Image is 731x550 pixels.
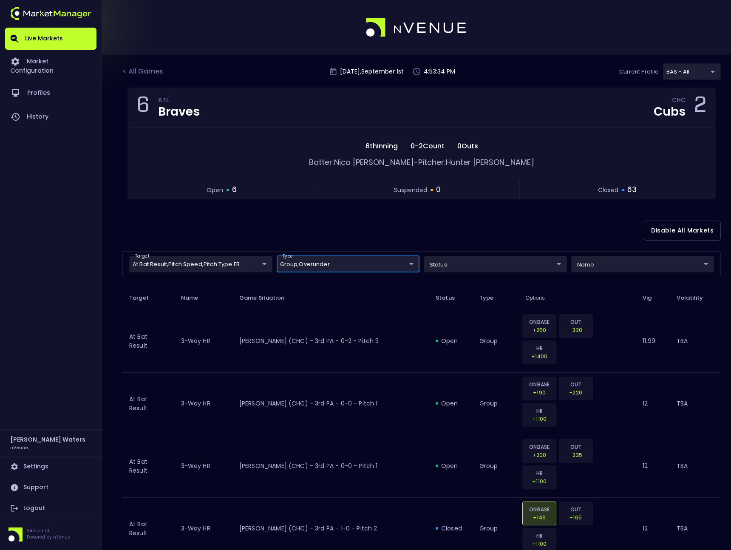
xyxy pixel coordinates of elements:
[174,435,232,497] td: 3-Way HR
[564,388,587,397] p: -220
[408,141,447,151] span: 0 - 2 Count
[5,498,96,519] a: Logout
[10,435,85,444] h2: [PERSON_NAME] Waters
[528,344,551,352] p: HR
[528,513,551,522] p: +146
[564,443,587,451] p: OUT
[636,372,669,435] td: 12
[564,513,587,522] p: -165
[528,407,551,415] p: HR
[436,462,466,470] div: open
[232,372,429,435] td: [PERSON_NAME] (CHC) - 3rd PA - 0-0 - Pitch 1
[414,157,418,167] span: -
[627,184,637,196] span: 63
[564,318,587,326] p: OUT
[619,68,659,76] p: Current Profile
[598,186,618,195] span: closed
[283,253,293,259] label: type
[564,380,587,388] p: OUT
[10,444,28,451] h3: nVenue
[418,157,534,167] span: Pitcher: Hunter [PERSON_NAME]
[436,337,466,345] div: open
[528,415,551,423] p: +1100
[455,141,481,151] span: 0 Outs
[424,256,567,272] div: target
[5,105,96,129] a: History
[239,294,295,302] span: Game Situation
[677,294,714,302] span: Volatility
[122,372,174,435] td: At Bat Result
[232,310,429,372] td: [PERSON_NAME] (CHC) - 3rd PA - 0-2 - Pitch 3
[479,294,505,302] span: Type
[5,81,96,105] a: Profiles
[174,372,232,435] td: 3-Way HR
[5,28,96,50] a: Live Markets
[363,141,400,151] span: 6th Inning
[564,451,587,459] p: -235
[694,95,707,120] div: 2
[564,326,587,334] p: -320
[27,527,70,534] p: Version 1.31
[436,294,466,302] span: Status
[528,380,551,388] p: ONBASE
[232,435,429,497] td: [PERSON_NAME] (CHC) - 3rd PA - 0-0 - Pitch 1
[5,477,96,498] a: Support
[158,98,200,105] div: ATL
[571,256,714,272] div: target
[528,451,551,459] p: +200
[528,388,551,397] p: +190
[174,310,232,372] td: 3-Way HR
[670,310,721,372] td: TBA
[473,435,518,497] td: group
[528,532,551,540] p: HR
[122,435,174,497] td: At Bat Result
[473,310,518,372] td: group
[447,141,455,151] span: |
[394,186,427,195] span: suspended
[663,63,721,80] div: target
[528,352,551,360] p: +1400
[643,294,663,302] span: Vig
[158,106,200,118] div: Braves
[122,66,165,77] div: < All Games
[232,184,237,196] span: 6
[207,186,223,195] span: open
[424,67,455,76] p: 4:53:34 PM
[5,50,96,81] a: Market Configuration
[366,18,467,37] img: logo
[528,326,551,334] p: +250
[436,399,466,408] div: open
[528,505,551,513] p: ONBASE
[27,534,70,540] p: Powered by nVenue
[644,221,721,241] button: Disable All Markets
[473,372,518,435] td: group
[654,106,686,118] div: Cubs
[528,469,551,477] p: HR
[670,435,721,497] td: TBA
[181,294,210,302] span: Name
[670,372,721,435] td: TBA
[5,527,96,541] div: Version 1.31Powered by nVenue
[122,310,174,372] td: At Bat Result
[636,435,669,497] td: 12
[277,256,420,272] div: target
[136,95,150,120] div: 6
[528,477,551,485] p: +1100
[518,286,636,310] th: Options
[5,456,96,477] a: Settings
[436,184,441,196] span: 0
[564,505,587,513] p: OUT
[672,98,686,105] div: CHC
[129,256,272,272] div: target
[528,443,551,451] p: ONBASE
[436,524,466,533] div: closed
[10,7,91,20] img: logo
[400,141,408,151] span: |
[528,318,551,326] p: ONBASE
[129,294,160,302] span: Target
[528,540,551,548] p: +1100
[309,157,414,167] span: Batter: Nico [PERSON_NAME]
[636,310,669,372] td: 11.99
[135,253,149,259] label: target
[340,67,404,76] p: [DATE] , September 1 st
